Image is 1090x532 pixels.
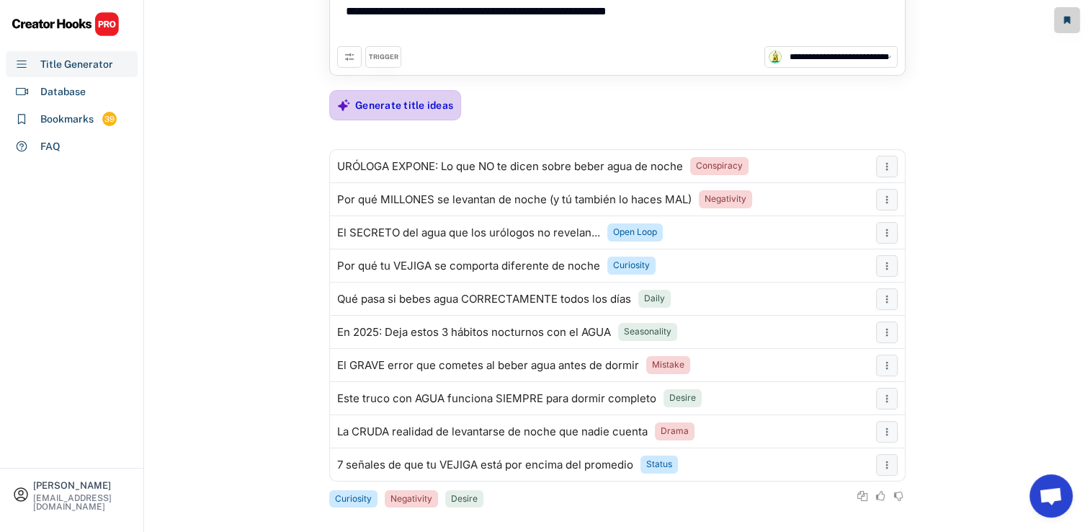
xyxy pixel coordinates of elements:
div: Daily [644,293,665,305]
div: TRIGGER [369,53,398,62]
div: En 2025: Deja estos 3 hábitos nocturnos con el AGUA [337,327,611,338]
div: Drama [661,425,689,438]
div: Negativity [390,493,432,505]
div: La CRUDA realidad de levantarse de noche que nadie cuenta [337,426,648,438]
div: FAQ [40,139,61,154]
div: Desire [669,392,696,404]
div: Curiosity [335,493,372,505]
div: Desire [451,493,478,505]
div: 7 señales de que tu VEJIGA está por encima del promedio [337,459,633,471]
div: Qué pasa si bebes agua CORRECTAMENTE todos los días [337,293,631,305]
div: Por qué tu VEJIGA se comporta diferente de noche [337,260,600,272]
div: Curiosity [613,260,650,272]
div: Bookmarks [40,112,94,127]
div: Seasonality [624,326,671,338]
div: [PERSON_NAME] [33,481,131,490]
div: Database [40,84,86,99]
div: Open Loop [613,226,657,239]
div: Generate title ideas [355,99,453,112]
div: Este truco con AGUA funciona SIEMPRE para dormir completo [337,393,656,404]
div: Title Generator [40,57,113,72]
div: Por qué MILLONES se levantan de noche (y tú también lo haces MAL) [337,194,692,205]
div: 39 [102,113,117,125]
img: channels4_profile.jpg [769,50,782,63]
div: Mistake [652,359,684,371]
div: [EMAIL_ADDRESS][DOMAIN_NAME] [33,494,131,511]
div: URÓLOGA EXPONE: Lo que NO te dicen sobre beber agua de noche [337,161,683,172]
div: Conspiracy [696,160,743,172]
div: El GRAVE error que cometes al beber agua antes de dormir [337,360,639,371]
a: Chat abierto [1029,474,1073,518]
div: Negativity [705,193,746,205]
div: Status [646,458,672,471]
img: CHPRO%20Logo.svg [12,12,120,37]
div: El SECRETO del agua que los urólogos no revelan... [337,227,600,239]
